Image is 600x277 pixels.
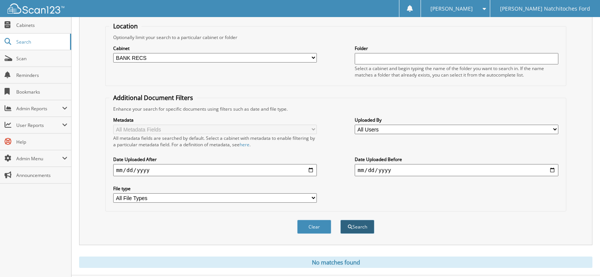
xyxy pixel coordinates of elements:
[430,6,473,11] span: [PERSON_NAME]
[355,156,558,163] label: Date Uploaded Before
[79,257,592,268] div: No matches found
[113,164,317,176] input: start
[16,89,67,95] span: Bookmarks
[113,156,317,163] label: Date Uploaded After
[113,117,317,123] label: Metadata
[109,94,197,102] legend: Additional Document Filters
[16,72,67,78] span: Reminders
[109,34,562,41] div: Optionally limit your search to a particular cabinet or folder
[340,220,374,234] button: Search
[16,55,67,62] span: Scan
[355,45,558,52] label: Folder
[113,185,317,192] label: File type
[240,141,249,148] a: here
[16,139,67,145] span: Help
[8,3,64,14] img: scan123-logo-white.svg
[355,65,558,78] div: Select a cabinet and begin typing the name of the folder you want to search in. If the name match...
[500,6,590,11] span: [PERSON_NAME] Natchitoches Ford
[297,220,331,234] button: Clear
[16,22,67,28] span: Cabinets
[109,22,142,30] legend: Location
[355,117,558,123] label: Uploaded By
[16,122,62,128] span: User Reports
[113,135,317,148] div: All metadata fields are searched by default. Select a cabinet with metadata to enable filtering b...
[562,241,600,277] iframe: Chat Widget
[355,164,558,176] input: end
[16,172,67,178] span: Announcements
[113,45,317,52] label: Cabinet
[109,106,562,112] div: Enhance your search for specific documents using filters such as date and file type.
[16,39,66,45] span: Search
[16,105,62,112] span: Admin Reports
[16,155,62,162] span: Admin Menu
